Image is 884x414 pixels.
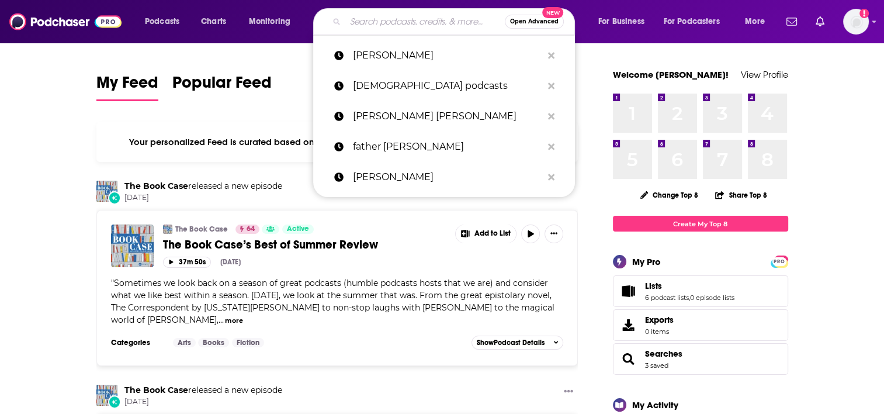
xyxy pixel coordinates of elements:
[124,385,282,396] h3: released a new episode
[510,19,559,25] span: Open Advanced
[219,315,224,325] span: ...
[124,397,282,407] span: [DATE]
[737,12,779,31] button: open menu
[505,15,564,29] button: Open AdvancedNew
[232,338,264,347] a: Fiction
[645,315,674,325] span: Exports
[715,184,767,206] button: Share Top 8
[313,101,575,132] a: [PERSON_NAME] [PERSON_NAME]
[235,225,259,234] a: 64
[598,13,644,30] span: For Business
[353,71,542,101] p: catholic podcasts
[345,12,505,31] input: Search podcasts, credits, & more...
[613,309,788,341] a: Exports
[137,12,195,31] button: open menu
[613,216,788,232] a: Create My Top 8
[617,351,640,367] a: Searches
[225,316,243,326] button: more
[9,11,122,33] img: Podchaser - Follow, Share and Rate Podcasts
[645,349,682,359] span: Searches
[96,122,578,162] div: Your personalized Feed is curated based on the Podcasts, Creators, Users, and Lists that you Follow.
[645,327,674,336] span: 0 items
[96,73,158,99] span: My Feed
[287,223,309,235] span: Active
[633,188,706,202] button: Change Top 8
[313,162,575,192] a: [PERSON_NAME]
[247,223,255,235] span: 64
[843,9,869,34] span: Logged in as carisahays
[173,338,196,347] a: Arts
[741,69,788,80] a: View Profile
[324,8,586,35] div: Search podcasts, credits, & more...
[617,317,640,333] span: Exports
[201,13,226,30] span: Charts
[859,9,869,18] svg: Add a profile image
[124,193,282,203] span: [DATE]
[645,281,662,291] span: Lists
[542,7,563,18] span: New
[617,283,640,299] a: Lists
[782,12,802,32] a: Show notifications dropdown
[108,191,121,204] div: New Episode
[811,12,829,32] a: Show notifications dropdown
[645,294,689,302] a: 6 podcast lists
[745,13,765,30] span: More
[193,12,233,31] a: Charts
[313,40,575,71] a: [PERSON_NAME]
[472,336,564,350] button: ShowPodcast Details
[124,181,282,192] h3: released a new episode
[613,343,788,375] span: Searches
[241,12,306,31] button: open menu
[545,225,563,243] button: Show More Button
[175,225,228,234] a: The Book Case
[145,13,179,30] span: Podcasts
[645,281,734,291] a: Lists
[172,73,272,101] a: Popular Feed
[772,257,786,265] a: PRO
[96,385,117,406] img: The Book Case
[613,275,788,307] span: Lists
[282,225,314,234] a: Active
[313,71,575,101] a: [DEMOGRAPHIC_DATA] podcasts
[843,9,869,34] button: Show profile menu
[172,73,272,99] span: Popular Feed
[772,257,786,266] span: PRO
[632,256,661,267] div: My Pro
[163,237,447,252] a: The Book Case’s Best of Summer Review
[689,294,690,302] span: ,
[590,12,659,31] button: open menu
[96,181,117,202] img: The Book Case
[474,229,511,238] span: Add to List
[632,399,678,410] div: My Activity
[613,69,729,80] a: Welcome [PERSON_NAME]!
[664,13,720,30] span: For Podcasters
[656,12,737,31] button: open menu
[198,338,229,347] a: Books
[108,395,121,408] div: New Episode
[163,257,211,268] button: 37m 50s
[96,73,158,101] a: My Feed
[313,132,575,162] a: father [PERSON_NAME]
[353,132,542,162] p: father james martin
[111,278,554,325] span: "
[456,225,516,243] button: Show More Button
[163,225,172,234] img: The Book Case
[843,9,869,34] img: User Profile
[111,225,154,267] img: The Book Case’s Best of Summer Review
[124,385,188,395] a: The Book Case
[477,339,545,347] span: Show Podcast Details
[690,294,734,302] a: 0 episode lists
[124,181,188,191] a: The Book Case
[353,40,542,71] p: adam grant
[353,101,542,132] p: james martin sj
[249,13,290,30] span: Monitoring
[645,361,668,370] a: 3 saved
[220,258,241,266] div: [DATE]
[353,162,542,192] p: kate bowler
